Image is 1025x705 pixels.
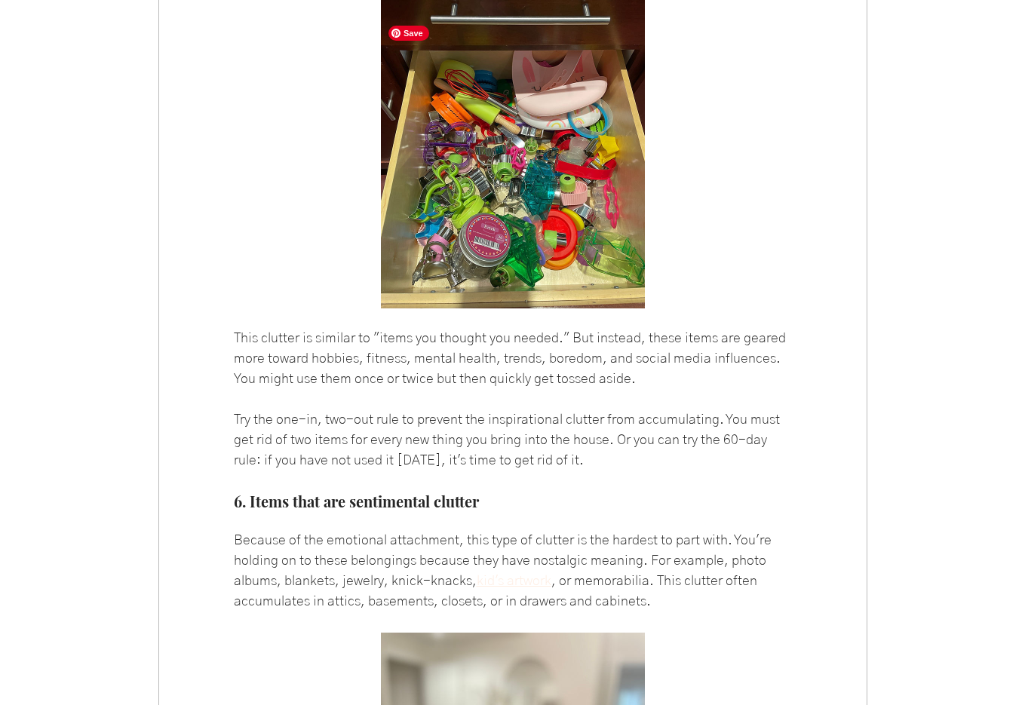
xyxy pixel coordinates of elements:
[234,534,775,588] span: Because of the emotional attachment, this type of clutter is the hardest to part with. You're hol...
[234,413,783,467] span: Try the one-in, two-out rule to prevent the inspirational clutter from accumulating. You must get...
[234,491,479,511] span: 6. Items that are sentimental clutter
[388,26,429,41] span: Save
[234,332,789,386] span: This clutter is similar to "items you thought you needed." But instead, these items are geared mo...
[477,575,551,588] a: kid's artwork
[234,575,760,608] span: , or memorabilia. This clutter often accumulates in attics, basements, closets, or in drawers and...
